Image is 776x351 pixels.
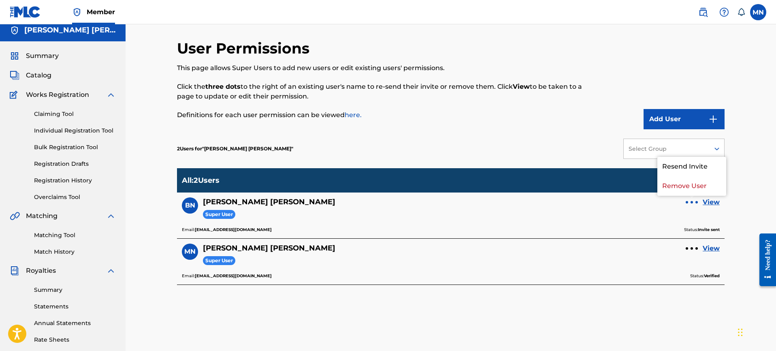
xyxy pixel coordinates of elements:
[738,320,743,345] div: Drag
[34,176,116,185] a: Registration History
[750,4,766,20] div: User Menu
[26,90,89,100] span: Works Registration
[106,211,116,221] img: expand
[10,266,19,276] img: Royalties
[513,83,530,90] strong: View
[34,231,116,240] a: Matching Tool
[185,201,195,210] span: BN
[203,197,335,207] h5: Bethany Newell
[34,319,116,327] a: Annual Statements
[34,286,116,294] a: Summary
[203,244,335,253] h5: Michael Newell
[87,7,115,17] span: Member
[345,111,362,119] a: here.
[34,193,116,201] a: Overclaims Tool
[182,272,272,280] p: Email:
[690,272,720,280] p: Status:
[698,7,708,17] img: search
[195,273,272,278] b: [EMAIL_ADDRESS][DOMAIN_NAME]
[26,51,59,61] span: Summary
[205,83,241,90] strong: three dots
[182,226,272,233] p: Email:
[703,244,720,253] a: View
[24,26,116,35] h5: Michael Andrew Newell
[34,143,116,152] a: Bulk Registration Tool
[657,157,726,176] p: Resend Invite
[695,4,711,20] a: Public Search
[177,110,599,120] p: Definitions for each user permission can be viewed
[657,176,726,196] p: Remove User
[10,90,20,100] img: Works Registration
[177,39,313,58] h2: User Permissions
[106,266,116,276] img: expand
[106,90,116,100] img: expand
[10,71,19,80] img: Catalog
[177,146,202,152] span: 2 Users for
[26,211,58,221] span: Matching
[34,336,116,344] a: Rate Sheets
[708,114,718,124] img: 9d2ae6d4665cec9f34b9.svg
[629,145,704,153] div: Select Group
[203,210,235,219] span: Super User
[184,247,196,257] span: MN
[26,71,51,80] span: Catalog
[10,6,41,18] img: MLC Logo
[684,226,720,233] p: Status:
[72,7,82,17] img: Top Rightsholder
[716,4,732,20] div: Help
[698,227,720,232] b: Invite sent
[34,302,116,311] a: Statements
[10,71,51,80] a: CatalogCatalog
[644,109,725,129] button: Add User
[34,126,116,135] a: Individual Registration Tool
[34,110,116,118] a: Claiming Tool
[10,51,19,61] img: Summary
[34,160,116,168] a: Registration Drafts
[34,248,116,256] a: Match History
[10,26,19,35] img: Accounts
[203,256,235,265] span: Super User
[177,82,599,101] p: Click the to the right of an existing user's name to re-send their invite or remove them. Click t...
[195,227,272,232] b: [EMAIL_ADDRESS][DOMAIN_NAME]
[704,273,720,278] b: Verified
[753,225,776,294] iframe: Resource Center
[719,7,729,17] img: help
[177,63,599,73] p: This page allows Super Users to add new users or edit existing users' permissions.
[10,211,20,221] img: Matching
[737,8,745,16] div: Notifications
[703,197,720,207] a: View
[202,146,293,152] span: Michael Andrew Newell
[26,266,56,276] span: Royalties
[182,176,220,185] p: All : 2 Users
[10,51,59,61] a: SummarySummary
[735,312,776,351] iframe: Chat Widget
